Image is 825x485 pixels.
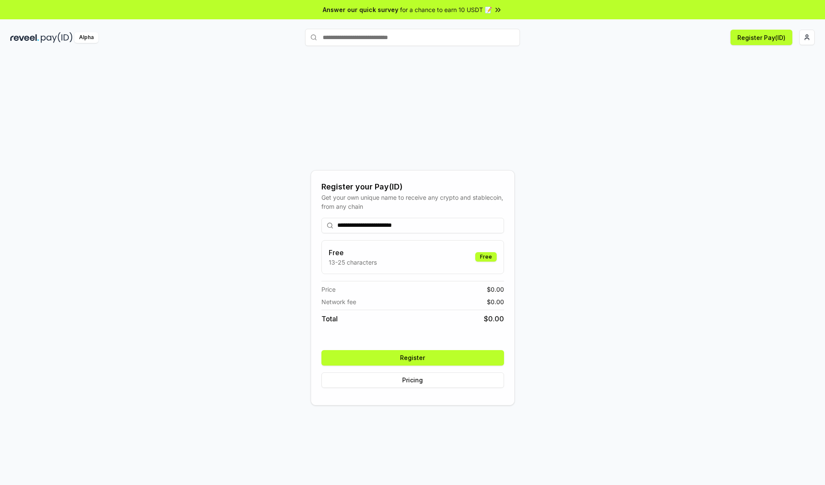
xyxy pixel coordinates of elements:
[321,193,504,211] div: Get your own unique name to receive any crypto and stablecoin, from any chain
[487,297,504,306] span: $ 0.00
[41,32,73,43] img: pay_id
[10,32,39,43] img: reveel_dark
[323,5,398,14] span: Answer our quick survey
[475,252,497,262] div: Free
[321,297,356,306] span: Network fee
[487,285,504,294] span: $ 0.00
[329,247,377,258] h3: Free
[400,5,492,14] span: for a chance to earn 10 USDT 📝
[321,285,336,294] span: Price
[321,314,338,324] span: Total
[484,314,504,324] span: $ 0.00
[321,181,504,193] div: Register your Pay(ID)
[74,32,98,43] div: Alpha
[321,350,504,366] button: Register
[730,30,792,45] button: Register Pay(ID)
[321,372,504,388] button: Pricing
[329,258,377,267] p: 13-25 characters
